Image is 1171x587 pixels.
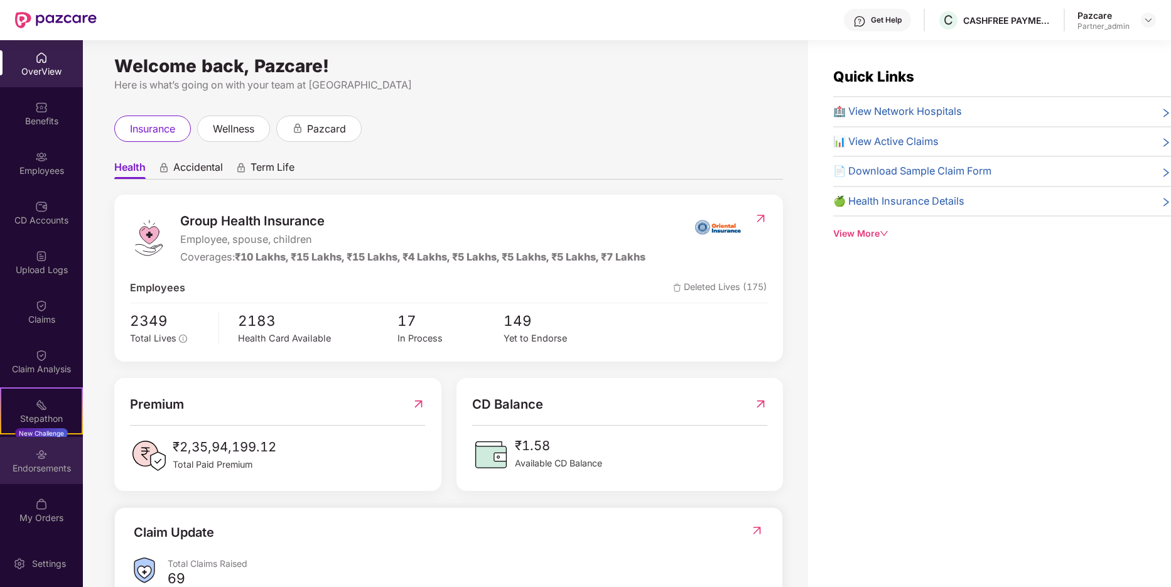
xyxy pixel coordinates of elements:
[213,121,254,137] span: wellness
[1143,15,1153,25] img: svg+xml;base64,PHN2ZyBpZD0iRHJvcGRvd24tMzJ4MzIiIHhtbG5zPSJodHRwOi8vd3d3LnczLm9yZy8yMDAwL3N2ZyIgd2...
[880,229,888,238] span: down
[307,121,346,137] span: pazcard
[168,557,764,569] div: Total Claims Raised
[1161,106,1171,120] span: right
[853,15,866,28] img: svg+xml;base64,PHN2ZyBpZD0iSGVscC0zMngzMiIgeG1sbnM9Imh0dHA6Ly93d3cudzMub3JnLzIwMDAvc3ZnIiB3aWR0aD...
[833,68,914,85] span: Quick Links
[833,104,962,120] span: 🏥 View Network Hospitals
[35,448,48,461] img: svg+xml;base64,PHN2ZyBpZD0iRW5kb3JzZW1lbnRzIiB4bWxucz0iaHR0cDovL3d3dy53My5vcmcvMjAwMC9zdmciIHdpZH...
[35,200,48,213] img: svg+xml;base64,PHN2ZyBpZD0iQ0RfQWNjb3VudHMiIGRhdGEtbmFtZT0iQ0QgQWNjb3VudHMiIHhtbG5zPSJodHRwOi8vd3...
[35,299,48,312] img: svg+xml;base64,PHN2ZyBpZD0iQ2xhaW0iIHhtbG5zPSJodHRwOi8vd3d3LnczLm9yZy8yMDAwL3N2ZyIgd2lkdGg9IjIwIi...
[750,524,764,537] img: RedirectIcon
[504,331,610,346] div: Yet to Endorse
[130,437,168,475] img: PaidPremiumIcon
[130,121,175,137] span: insurance
[673,280,767,296] span: Deleted Lives (175)
[1077,21,1130,31] div: Partner_admin
[963,14,1051,26] div: CASHFREE PAYMENTS INDIA PVT. LTD.
[114,161,146,179] span: Health
[35,399,48,411] img: svg+xml;base64,PHN2ZyB4bWxucz0iaHR0cDovL3d3dy53My5vcmcvMjAwMC9zdmciIHdpZHRoPSIyMSIgaGVpZ2h0PSIyMC...
[472,394,543,414] span: CD Balance
[673,284,681,292] img: deleteIcon
[833,227,1171,240] div: View More
[134,557,155,583] img: ClaimsSummaryIcon
[833,193,964,210] span: 🍏 Health Insurance Details
[114,77,783,93] div: Here is what’s going on with your team at [GEOGRAPHIC_DATA]
[397,331,504,346] div: In Process
[173,458,276,471] span: Total Paid Premium
[251,161,294,179] span: Term Life
[180,232,645,248] span: Employee, spouse, children
[28,557,70,570] div: Settings
[833,134,939,150] span: 📊 View Active Claims
[130,219,168,257] img: logo
[134,523,214,542] div: Claim Update
[35,51,48,64] img: svg+xml;base64,PHN2ZyBpZD0iSG9tZSIgeG1sbnM9Imh0dHA6Ly93d3cudzMub3JnLzIwMDAvc3ZnIiB3aWR0aD0iMjAiIG...
[35,151,48,163] img: svg+xml;base64,PHN2ZyBpZD0iRW1wbG95ZWVzIiB4bWxucz0iaHR0cDovL3d3dy53My5vcmcvMjAwMC9zdmciIHdpZHRoPS...
[15,12,97,28] img: New Pazcare Logo
[35,101,48,114] img: svg+xml;base64,PHN2ZyBpZD0iQmVuZWZpdHMiIHhtbG5zPSJodHRwOi8vd3d3LnczLm9yZy8yMDAwL3N2ZyIgd2lkdGg9Ij...
[114,61,783,71] div: Welcome back, Pazcare!
[1161,166,1171,180] span: right
[472,436,510,473] img: CDBalanceIcon
[833,163,991,180] span: 📄 Download Sample Claim Form
[515,456,602,470] span: Available CD Balance
[292,122,303,134] div: animation
[754,394,767,414] img: RedirectIcon
[1161,136,1171,150] span: right
[130,333,176,343] span: Total Lives
[1161,196,1171,210] span: right
[235,162,247,173] div: animation
[173,437,276,457] span: ₹2,35,94,199.12
[130,394,184,414] span: Premium
[158,162,170,173] div: animation
[15,428,68,438] div: New Challenge
[412,394,425,414] img: RedirectIcon
[235,250,645,263] span: ₹10 Lakhs, ₹15 Lakhs, ₹15 Lakhs, ₹4 Lakhs, ₹5 Lakhs, ₹5 Lakhs, ₹5 Lakhs, ₹7 Lakhs
[1,412,82,425] div: Stepathon
[35,498,48,510] img: svg+xml;base64,PHN2ZyBpZD0iTXlfT3JkZXJzIiBkYXRhLW5hbWU9Ik15IE9yZGVycyIgeG1sbnM9Imh0dHA6Ly93d3cudz...
[13,557,26,570] img: svg+xml;base64,PHN2ZyBpZD0iU2V0dGluZy0yMHgyMCIgeG1sbnM9Imh0dHA6Ly93d3cudzMub3JnLzIwMDAvc3ZnIiB3aW...
[515,436,602,456] span: ₹1.58
[504,310,610,331] span: 149
[871,15,902,25] div: Get Help
[130,310,210,331] span: 2349
[35,250,48,262] img: svg+xml;base64,PHN2ZyBpZD0iVXBsb2FkX0xvZ3MiIGRhdGEtbmFtZT0iVXBsb2FkIExvZ3MiIHhtbG5zPSJodHRwOi8vd3...
[180,211,645,231] span: Group Health Insurance
[35,349,48,362] img: svg+xml;base64,PHN2ZyBpZD0iQ2xhaW0iIHhtbG5zPSJodHRwOi8vd3d3LnczLm9yZy8yMDAwL3N2ZyIgd2lkdGg9IjIwIi...
[754,212,767,225] img: RedirectIcon
[179,335,186,342] span: info-circle
[694,211,742,242] img: insurerIcon
[168,569,185,587] div: 69
[397,310,504,331] span: 17
[238,331,397,346] div: Health Card Available
[238,310,397,331] span: 2183
[173,161,223,179] span: Accidental
[1077,9,1130,21] div: Pazcare
[180,249,645,266] div: Coverages:
[130,280,185,296] span: Employees
[944,13,953,28] span: C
